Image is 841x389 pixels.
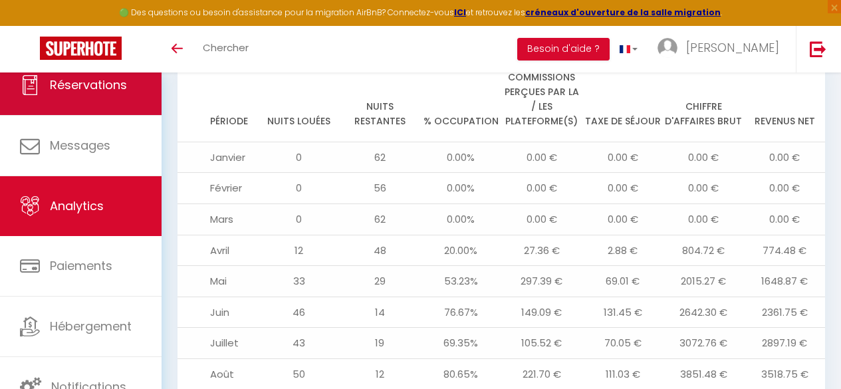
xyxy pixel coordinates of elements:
[663,297,745,328] td: 2642.30 €
[686,39,779,56] span: [PERSON_NAME]
[340,235,421,266] td: 48
[454,7,466,18] a: ICI
[420,173,501,204] td: 0.00%
[40,37,122,60] img: Super Booking
[259,297,340,328] td: 46
[259,235,340,266] td: 12
[50,137,110,154] span: Messages
[744,328,825,359] td: 2897.19 €
[259,57,340,142] th: Nuits louées
[525,7,721,18] a: créneaux d'ouverture de la salle migration
[658,38,677,58] img: ...
[340,142,421,173] td: 62
[744,297,825,328] td: 2361.75 €
[178,266,259,297] td: Mai
[50,197,104,214] span: Analytics
[178,142,259,173] td: Janvier
[420,142,501,173] td: 0.00%
[50,76,127,93] span: Réservations
[501,142,582,173] td: 0.00 €
[420,328,501,359] td: 69.35%
[420,57,501,142] th: % Occupation
[648,26,796,72] a: ... [PERSON_NAME]
[178,235,259,266] td: Avril
[663,266,745,297] td: 2015.27 €
[178,173,259,204] td: Février
[582,57,663,142] th: Taxe de séjour
[744,142,825,173] td: 0.00 €
[178,328,259,359] td: Juillet
[663,173,745,204] td: 0.00 €
[420,203,501,235] td: 0.00%
[11,5,51,45] button: Ouvrir le widget de chat LiveChat
[259,173,340,204] td: 0
[663,235,745,266] td: 804.72 €
[810,41,826,57] img: logout
[744,173,825,204] td: 0.00 €
[259,328,340,359] td: 43
[420,235,501,266] td: 20.00%
[582,203,663,235] td: 0.00 €
[501,203,582,235] td: 0.00 €
[744,57,825,142] th: Revenus net
[501,328,582,359] td: 105.52 €
[259,142,340,173] td: 0
[203,41,249,55] span: Chercher
[420,297,501,328] td: 76.67%
[178,203,259,235] td: Mars
[744,266,825,297] td: 1648.87 €
[259,266,340,297] td: 33
[582,173,663,204] td: 0.00 €
[340,328,421,359] td: 19
[501,173,582,204] td: 0.00 €
[501,57,582,142] th: Commissions perçues par la / les plateforme(s)
[582,235,663,266] td: 2.88 €
[501,266,582,297] td: 297.39 €
[744,235,825,266] td: 774.48 €
[340,266,421,297] td: 29
[178,297,259,328] td: Juin
[501,297,582,328] td: 149.09 €
[582,266,663,297] td: 69.01 €
[582,142,663,173] td: 0.00 €
[744,203,825,235] td: 0.00 €
[582,297,663,328] td: 131.45 €
[193,26,259,72] a: Chercher
[663,328,745,359] td: 3072.76 €
[420,266,501,297] td: 53.23%
[178,57,259,142] th: Période
[582,328,663,359] td: 70.05 €
[340,203,421,235] td: 62
[517,38,610,61] button: Besoin d'aide ?
[259,203,340,235] td: 0
[501,235,582,266] td: 27.36 €
[50,318,132,334] span: Hébergement
[663,57,745,142] th: Chiffre d'affaires brut
[340,297,421,328] td: 14
[50,257,112,274] span: Paiements
[663,203,745,235] td: 0.00 €
[340,57,421,142] th: Nuits restantes
[340,173,421,204] td: 56
[663,142,745,173] td: 0.00 €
